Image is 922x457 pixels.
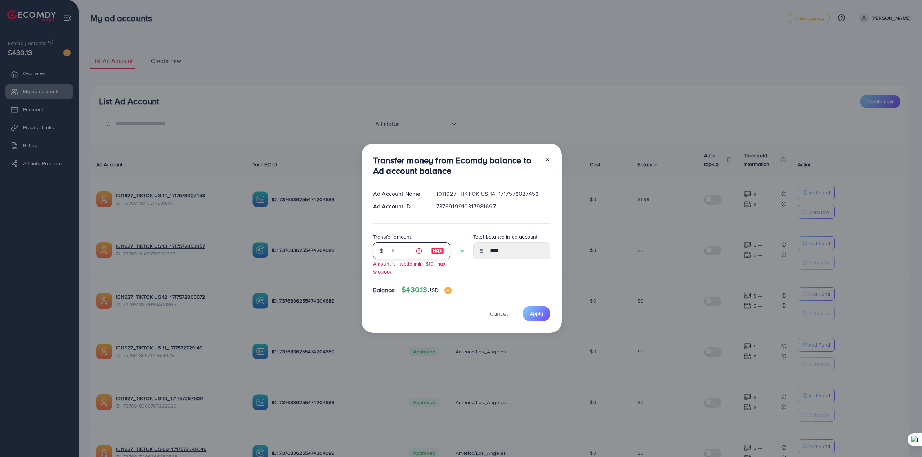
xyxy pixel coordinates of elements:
[891,425,917,452] iframe: Chat
[430,202,556,211] div: 7376919910317981697
[530,310,543,317] span: Apply
[373,155,539,176] h3: Transfer money from Ecomdy balance to Ad account balance
[481,306,517,321] button: Cancel
[473,233,537,240] label: Total balance in ad account
[490,309,508,317] span: Cancel
[373,260,447,275] small: Amount is invalid (min: $10, max: $10000)
[430,190,556,198] div: 1011927_TIKTOK US 14_1717573027453
[431,246,444,255] img: image
[444,287,452,294] img: image
[367,190,430,198] div: Ad Account Name
[402,285,452,294] h4: $430.13
[373,286,396,294] span: Balance:
[523,306,550,321] button: Apply
[367,202,430,211] div: Ad Account ID
[373,233,411,240] label: Transfer amount
[427,286,438,294] span: USD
